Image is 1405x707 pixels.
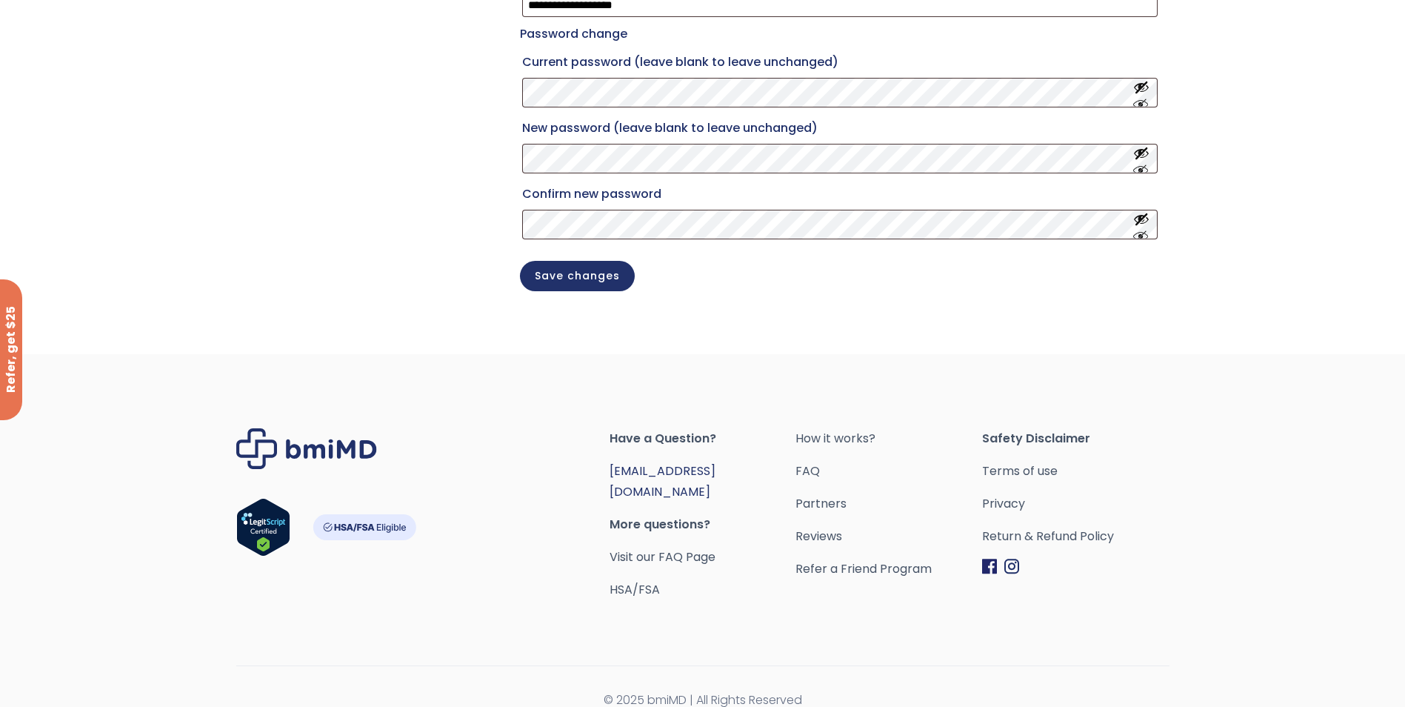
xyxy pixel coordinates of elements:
button: Save changes [520,261,635,291]
img: Verify Approval for www.bmimd.com [236,498,290,557]
a: Return & Refund Policy [982,526,1169,547]
a: Privacy [982,494,1169,514]
label: Current password (leave blank to leave unchanged) [522,50,1158,74]
a: Terms of use [982,461,1169,482]
img: HSA-FSA [313,514,416,540]
img: Facebook [982,559,997,574]
label: Confirm new password [522,182,1158,206]
img: Instagram [1004,559,1019,574]
span: Safety Disclaimer [982,428,1169,449]
legend: Password change [520,24,627,44]
img: Brand Logo [236,428,377,469]
span: Have a Question? [610,428,796,449]
a: Verify LegitScript Approval for www.bmimd.com [236,498,290,563]
a: Visit our FAQ Page [610,548,715,565]
a: How it works? [795,428,982,449]
label: New password (leave blank to leave unchanged) [522,116,1158,140]
button: Show password [1133,145,1149,173]
a: HSA/FSA [610,581,660,598]
a: Refer a Friend Program [795,559,982,580]
a: Reviews [795,526,982,547]
span: More questions? [610,514,796,535]
a: Partners [795,494,982,514]
button: Show password [1133,79,1149,107]
a: FAQ [795,461,982,482]
a: [EMAIL_ADDRESS][DOMAIN_NAME] [610,462,715,500]
button: Show password [1133,211,1149,239]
